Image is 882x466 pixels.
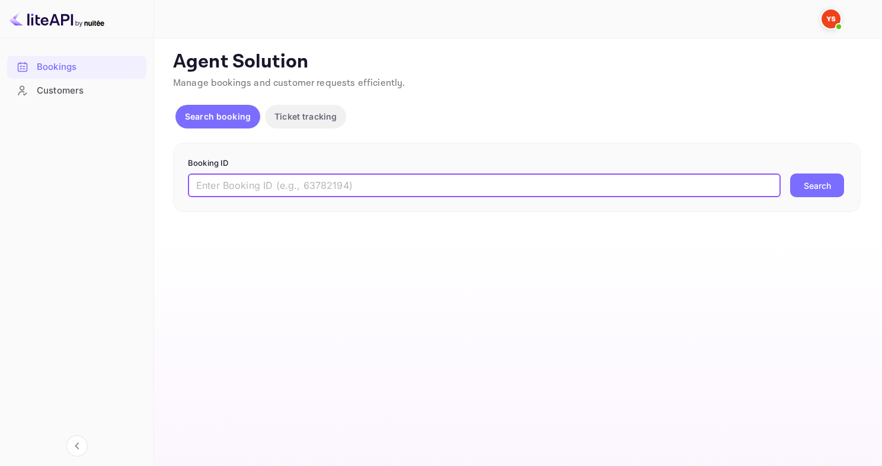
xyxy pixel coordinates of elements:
[822,9,841,28] img: Yandex Support
[188,173,781,197] input: Enter Booking ID (e.g., 63782194)
[7,79,146,101] a: Customers
[9,9,104,28] img: LiteAPI logo
[790,173,844,197] button: Search
[7,56,146,78] a: Bookings
[7,56,146,79] div: Bookings
[185,110,251,123] p: Search booking
[66,435,88,457] button: Collapse navigation
[173,50,861,74] p: Agent Solution
[173,77,405,89] span: Manage bookings and customer requests efficiently.
[274,110,337,123] p: Ticket tracking
[188,158,846,169] p: Booking ID
[37,60,140,74] div: Bookings
[7,79,146,102] div: Customers
[37,84,140,98] div: Customers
